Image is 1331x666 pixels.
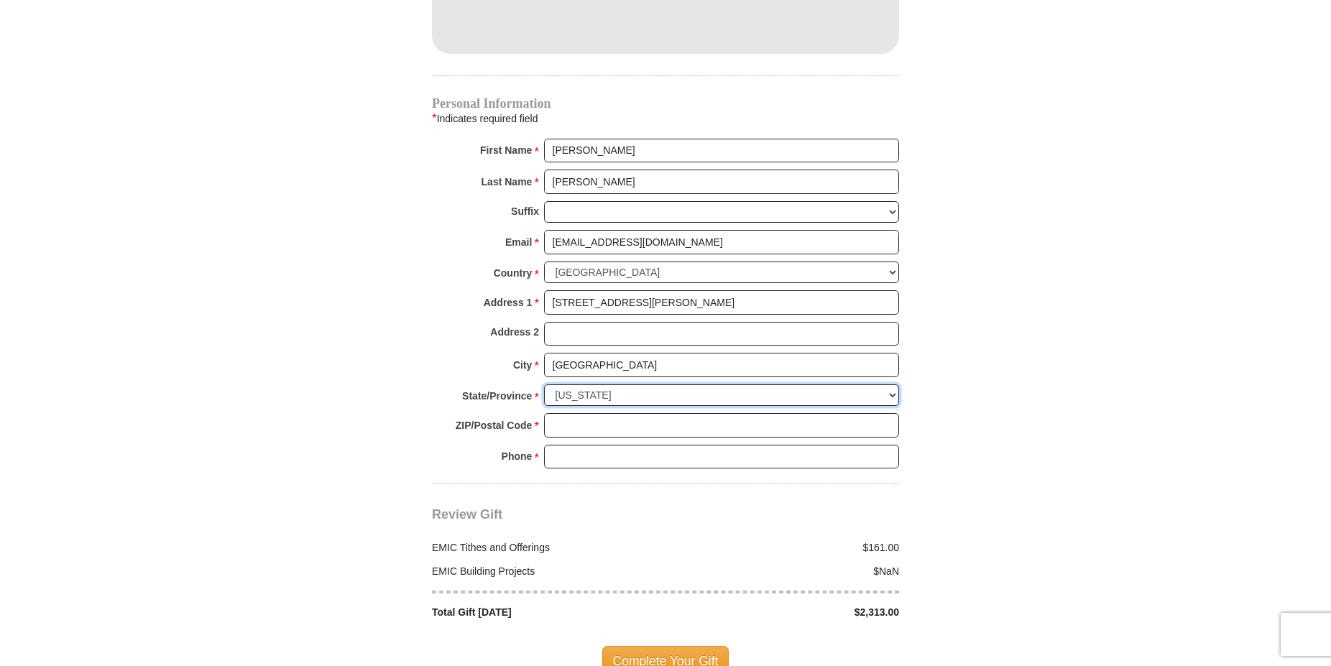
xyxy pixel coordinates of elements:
div: Indicates required field [432,109,899,128]
div: $161.00 [665,540,907,555]
strong: Email [505,232,532,252]
strong: Country [494,263,533,283]
div: EMIC Tithes and Offerings [425,540,666,555]
h4: Personal Information [432,98,899,109]
strong: Address 2 [490,322,539,342]
div: $2,313.00 [665,605,907,620]
strong: ZIP/Postal Code [456,415,533,435]
strong: Suffix [511,201,539,221]
strong: State/Province [462,386,532,406]
div: EMIC Building Projects [425,564,666,579]
strong: Phone [502,446,533,466]
strong: Address 1 [484,292,533,313]
strong: Last Name [482,172,533,192]
div: $NaN [665,564,907,579]
strong: City [513,355,532,375]
div: Total Gift [DATE] [425,605,666,620]
span: Review Gift [432,507,502,522]
strong: First Name [480,140,532,160]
